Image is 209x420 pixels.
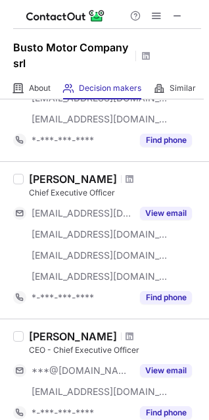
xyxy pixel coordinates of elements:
[29,187,201,199] div: Chief Executive Officer
[32,228,168,240] span: [EMAIL_ADDRESS][DOMAIN_NAME]
[32,271,168,282] span: [EMAIL_ADDRESS][DOMAIN_NAME]
[140,134,192,147] button: Reveal Button
[29,172,117,186] div: [PERSON_NAME]
[32,365,132,377] span: ***@[DOMAIN_NAME]
[29,344,201,356] div: CEO - Chief Executive Officer
[170,83,196,93] span: Similar
[26,8,105,24] img: ContactOut v5.3.10
[140,364,192,377] button: Reveal Button
[29,330,117,343] div: [PERSON_NAME]
[140,291,192,304] button: Reveal Button
[13,39,131,71] h1: Busto Motor Company srl
[32,207,132,219] span: [EMAIL_ADDRESS][DOMAIN_NAME]
[32,249,168,261] span: [EMAIL_ADDRESS][DOMAIN_NAME]
[29,83,51,93] span: About
[32,113,168,125] span: [EMAIL_ADDRESS][DOMAIN_NAME]
[32,386,168,398] span: [EMAIL_ADDRESS][DOMAIN_NAME]
[140,207,192,220] button: Reveal Button
[79,83,141,93] span: Decision makers
[140,406,192,419] button: Reveal Button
